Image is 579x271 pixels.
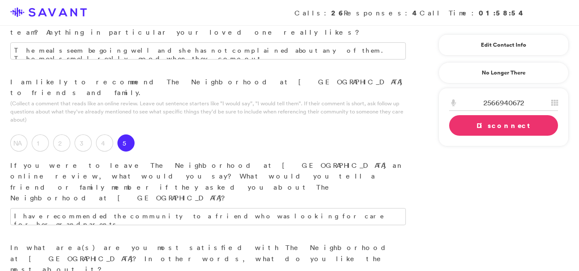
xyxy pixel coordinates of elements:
[10,160,406,204] p: If you were to leave The Neighborhood at [GEOGRAPHIC_DATA] an online review, what would you say? ...
[32,134,49,152] label: 1
[96,134,113,152] label: 4
[449,115,558,136] a: Disconnect
[117,134,135,152] label: 5
[331,8,344,18] strong: 26
[10,134,27,152] label: NA
[10,99,406,124] p: (Collect a comment that reads like an online review. Leave out sentence starters like "I would sa...
[53,134,70,152] label: 2
[10,77,406,98] p: I am likely to recommend The Neighborhood at [GEOGRAPHIC_DATA] to friends and family.
[412,8,420,18] strong: 4
[75,134,92,152] label: 3
[479,8,526,18] strong: 01:58:54
[449,38,558,52] a: Edit Contact Info
[438,62,569,83] a: No Longer There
